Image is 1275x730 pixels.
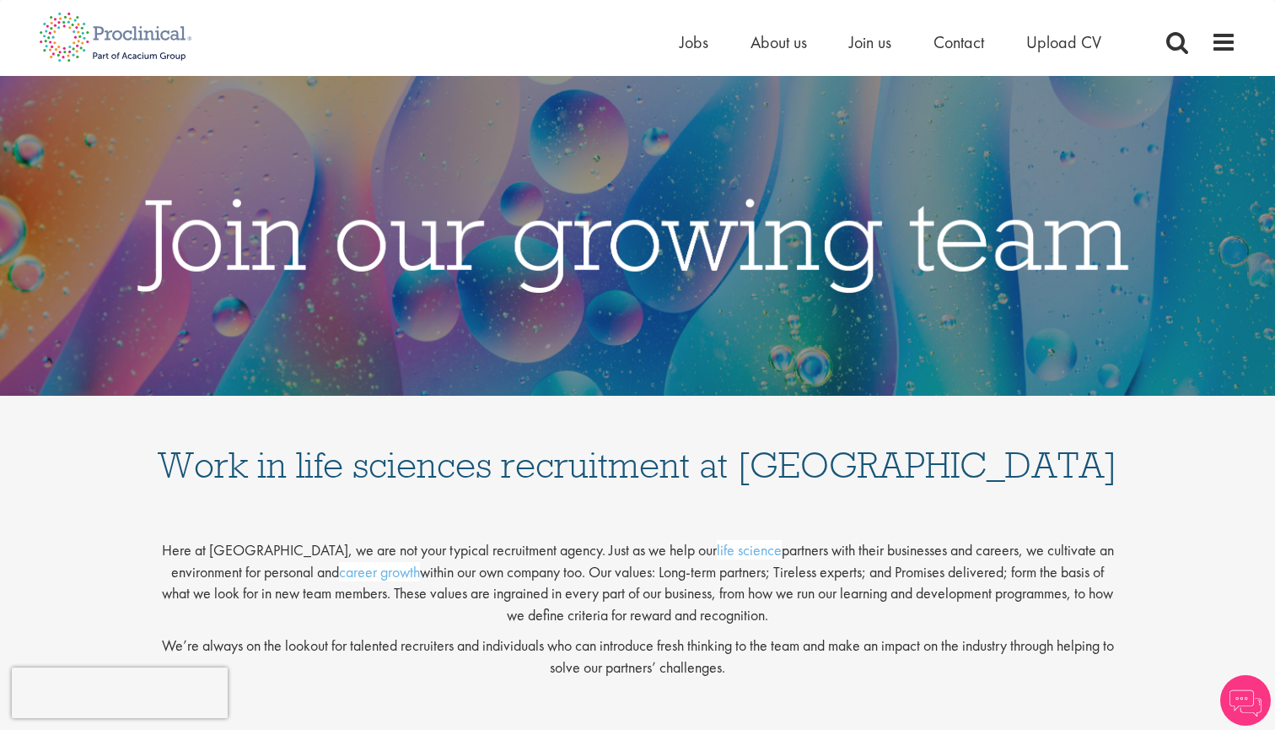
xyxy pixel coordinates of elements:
a: career growth [339,562,420,581]
img: Chatbot [1220,675,1271,726]
iframe: reCAPTCHA [12,668,228,718]
a: life science [717,540,782,560]
h1: Work in life sciences recruitment at [GEOGRAPHIC_DATA] [157,413,1118,484]
p: Here at [GEOGRAPHIC_DATA], we are not your typical recruitment agency. Just as we help our partne... [157,526,1118,626]
p: We’re always on the lookout for talented recruiters and individuals who can introduce fresh think... [157,635,1118,678]
a: Jobs [680,31,708,53]
a: Contact [933,31,984,53]
a: About us [750,31,807,53]
a: Join us [849,31,891,53]
a: Upload CV [1026,31,1101,53]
